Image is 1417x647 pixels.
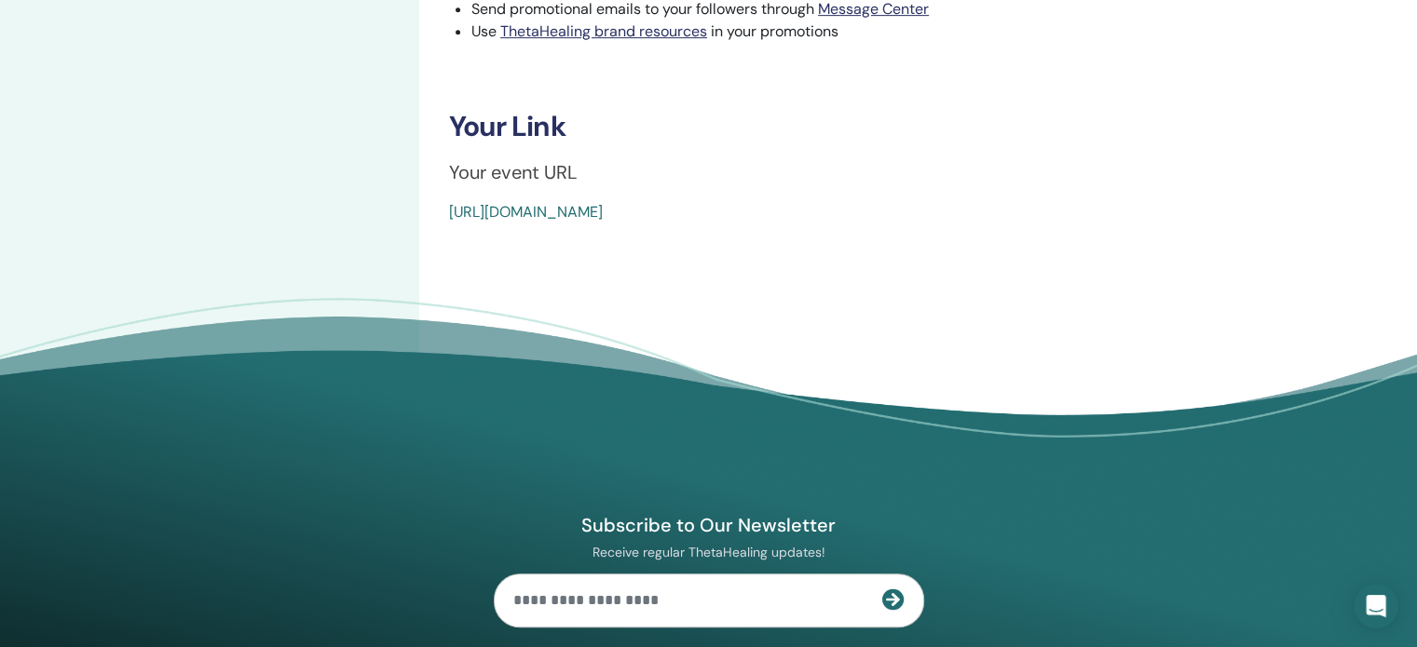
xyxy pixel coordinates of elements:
h3: Your Link [449,110,1334,143]
h4: Subscribe to Our Newsletter [494,513,924,537]
a: [URL][DOMAIN_NAME] [449,202,603,222]
a: ThetaHealing brand resources [500,21,707,41]
p: Receive regular ThetaHealing updates! [494,544,924,560]
div: Open Intercom Messenger [1354,584,1398,628]
li: Use in your promotions [471,20,1334,43]
p: Your event URL [449,158,1334,186]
